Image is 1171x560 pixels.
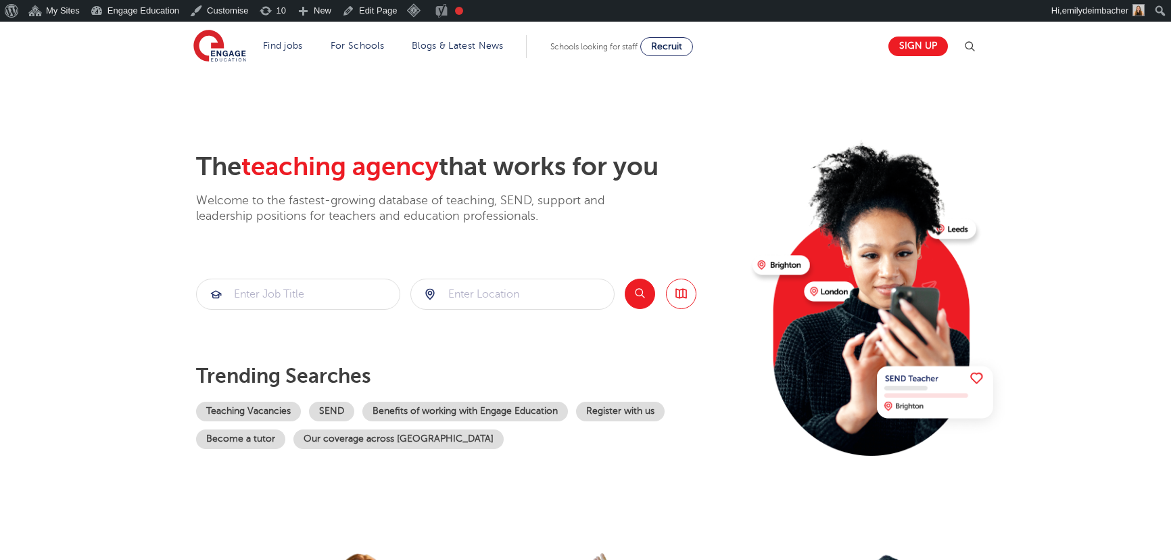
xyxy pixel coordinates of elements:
p: Trending searches [196,364,742,388]
input: Submit [411,279,614,309]
span: Schools looking for staff [550,42,638,51]
a: Recruit [640,37,693,56]
span: emilydeimbacher [1062,5,1128,16]
a: Find jobs [263,41,303,51]
span: Recruit [651,41,682,51]
div: Submit [196,279,400,310]
div: Submit [410,279,615,310]
a: Our coverage across [GEOGRAPHIC_DATA] [293,429,504,449]
a: Register with us [576,402,665,421]
div: Needs improvement [455,7,463,15]
a: SEND [309,402,354,421]
a: Become a tutor [196,429,285,449]
p: Welcome to the fastest-growing database of teaching, SEND, support and leadership positions for t... [196,193,642,225]
a: Sign up [888,37,948,56]
button: Search [625,279,655,309]
h2: The that works for you [196,151,742,183]
a: Teaching Vacancies [196,402,301,421]
a: Blogs & Latest News [412,41,504,51]
span: teaching agency [241,152,439,181]
a: For Schools [331,41,384,51]
input: Submit [197,279,400,309]
img: Engage Education [193,30,246,64]
a: Benefits of working with Engage Education [362,402,568,421]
